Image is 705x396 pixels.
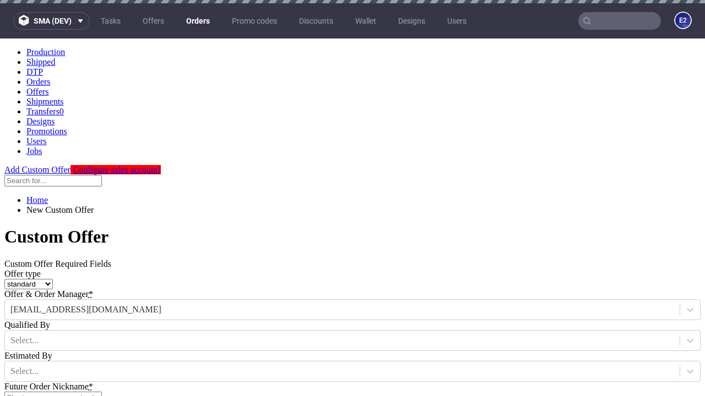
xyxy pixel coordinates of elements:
[89,251,93,260] abbr: required
[26,108,42,117] a: Jobs
[4,230,41,240] label: Offer type
[4,221,111,230] span: Custom Offer Required Fields
[26,58,64,68] a: Shipments
[4,343,93,353] label: Future Order Nickname
[26,29,43,38] a: DTP
[34,17,72,25] span: sma (dev)
[675,13,691,28] figcaption: e2
[26,98,46,107] a: Users
[225,12,284,30] a: Promo codes
[441,12,473,30] a: Users
[349,12,383,30] a: Wallet
[26,157,48,166] a: Home
[26,88,67,97] a: Promotions
[136,12,171,30] a: Offers
[4,312,52,322] label: Estimated By
[70,127,161,136] a: Configure sales account!
[4,282,50,291] label: Qualified By
[73,127,161,136] span: Configure sales account!
[4,188,701,208] h1: Custom Offer
[4,353,102,365] input: Short company name, ie.: 'coca-cola-inc'. Allowed characters: letters, digits, - and _
[4,251,93,260] label: Offer & Order Manager
[26,48,49,58] a: Offers
[392,12,432,30] a: Designs
[4,127,70,136] a: Add Custom Offer
[26,78,55,87] a: Designs
[26,19,55,28] a: Shipped
[89,343,93,353] abbr: required
[180,12,216,30] a: Orders
[26,9,65,18] a: Production
[59,68,64,78] span: 0
[292,12,340,30] a: Discounts
[26,38,51,48] a: Orders
[4,136,102,148] input: Search for...
[26,68,64,78] a: Transfers0
[26,167,701,177] li: New Custom Offer
[13,12,90,30] button: sma (dev)
[94,12,127,30] a: Tasks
